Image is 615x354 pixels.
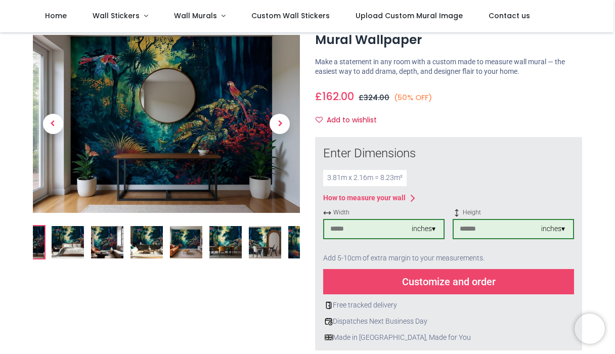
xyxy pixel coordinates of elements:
[270,114,290,134] span: Next
[209,227,242,259] img: WS-74069-06
[323,193,406,203] div: How to measure your wall
[323,170,407,186] div: 3.81 m x 2.16 m = 8.23 m²
[251,11,330,21] span: Custom Wall Stickers
[323,317,574,327] div: Dispatches Next Business Day
[130,227,163,259] img: WS-74069-04
[170,227,202,259] img: WS-74069-05
[323,247,574,270] div: Add 5-10cm of extra margin to your measurements.
[33,35,300,213] img: Birds Of Paradise Jungle Forest Wall Mural Wallpaper
[93,11,140,21] span: Wall Stickers
[91,227,123,259] img: WS-74069-03
[315,112,385,129] button: Add to wishlistAdd to wishlist
[323,269,574,294] div: Customize and order
[323,208,445,217] span: Width
[489,11,530,21] span: Contact us
[174,11,217,21] span: Wall Murals
[323,300,574,311] div: Free tracked delivery
[575,314,605,344] iframe: Brevo live chat
[323,145,574,162] div: Enter Dimensions
[315,57,582,77] p: Make a statement in any room with a custom made to measure wall mural — the easiest way to add dr...
[260,62,300,187] a: Next
[249,227,281,259] img: WS-74069-07
[33,62,73,187] a: Previous
[323,333,574,343] div: Made in [GEOGRAPHIC_DATA], Made for You
[394,93,432,103] small: (50% OFF)
[43,114,63,134] span: Previous
[412,224,435,234] div: inches ▾
[315,89,354,104] span: £
[316,116,323,123] i: Add to wishlist
[288,227,321,259] img: WS-74069-08
[356,11,463,21] span: Upload Custom Mural Image
[322,89,354,104] span: 162.00
[541,224,565,234] div: inches ▾
[453,208,574,217] span: Height
[359,93,389,103] span: £
[325,333,333,341] img: uk
[45,11,67,21] span: Home
[364,93,389,103] span: 324.00
[52,227,84,259] img: WS-74069-02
